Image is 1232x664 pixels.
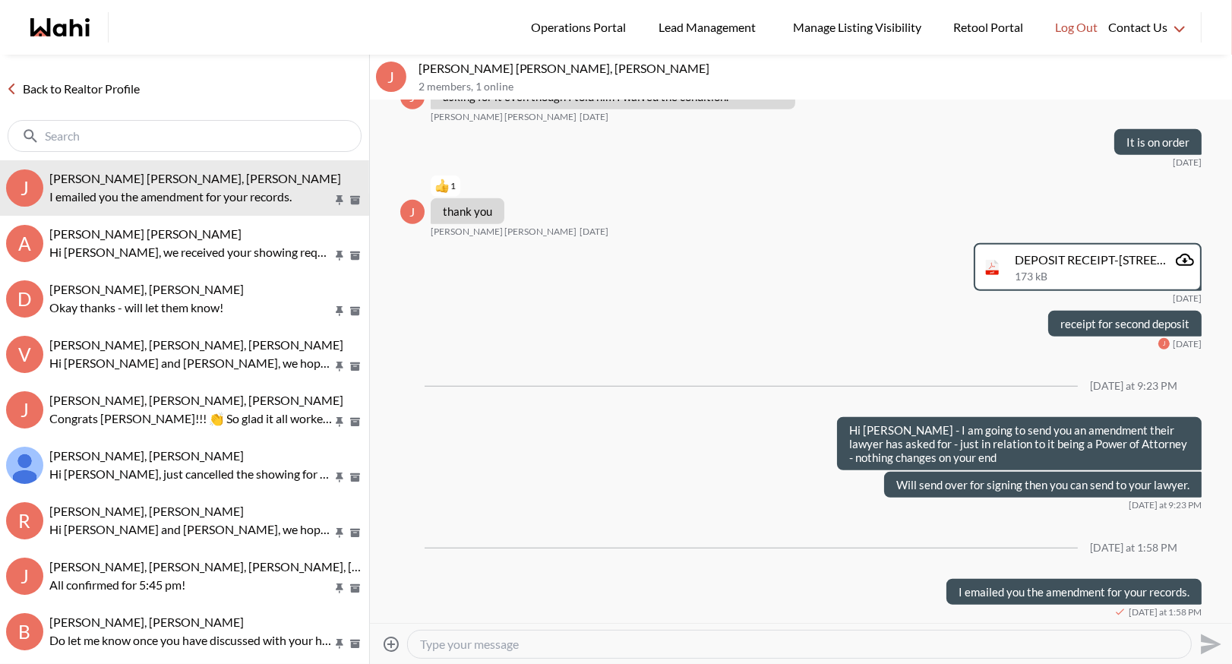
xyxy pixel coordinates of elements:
[431,174,510,198] div: Reaction list
[49,299,333,317] p: Okay thanks - will let them know!
[6,169,43,207] div: J
[347,637,363,650] button: Archive
[376,62,406,92] div: J
[580,226,608,238] time: 2025-08-28T19:09:37.955Z
[49,243,333,261] p: Hi [PERSON_NAME], we received your showing requests - exciting 🎉 . We will be in touch shortly.
[6,225,43,262] div: A
[49,282,244,296] span: [PERSON_NAME], [PERSON_NAME]
[1090,542,1177,555] div: [DATE] at 1:58 PM
[30,18,90,36] a: Wahi homepage
[6,336,43,373] div: V
[333,526,346,539] button: Pin
[1173,292,1202,305] time: 2025-08-28T20:20:42.599Z
[953,17,1028,37] span: Retool Portal
[333,582,346,595] button: Pin
[347,194,363,207] button: Archive
[431,111,577,123] span: [PERSON_NAME] [PERSON_NAME]
[49,171,341,185] span: [PERSON_NAME] [PERSON_NAME], [PERSON_NAME]
[49,337,343,352] span: [PERSON_NAME], [PERSON_NAME], [PERSON_NAME]
[49,631,333,650] p: Do let me know once you have discussed with your husband - we are happy to keep the agreement sho...
[419,81,1226,93] p: 2 members , 1 online
[6,447,43,484] div: Dileep K, Barb
[347,249,363,262] button: Archive
[580,111,608,123] time: 2025-08-28T19:05:27.373Z
[6,613,43,650] div: B
[1158,338,1170,349] div: J
[1129,606,1202,618] time: 2025-09-10T17:58:16.188Z
[347,526,363,539] button: Archive
[1016,252,1170,267] div: DEPOSIT RECEIPT-[STREET_ADDRESS] 2ND DEPOSIT.pdf
[1192,627,1226,661] button: Send
[6,558,43,595] div: J
[6,391,43,428] div: J
[788,17,926,37] span: Manage Listing Visibility
[49,409,333,428] p: Congrats [PERSON_NAME]!!! 👏 So glad it all worked out. Enjoy your new home.
[49,559,542,574] span: [PERSON_NAME], [PERSON_NAME], [PERSON_NAME], [PERSON_NAME], [PERSON_NAME]
[49,188,333,206] p: I emailed you the amendment for your records.
[333,416,346,428] button: Pin
[6,447,43,484] img: D
[1090,380,1177,393] div: [DATE] at 9:23 PM
[333,360,346,373] button: Pin
[1126,135,1189,149] p: It is on order
[1173,157,1202,169] time: 2025-08-28T19:09:22.179Z
[333,471,346,484] button: Pin
[959,585,1189,599] p: I emailed you the amendment for your records.
[6,502,43,539] div: R
[333,305,346,318] button: Pin
[49,465,333,483] p: Hi [PERSON_NAME], just cancelled the showing for [DATE] as requested. Totally understand and just...
[347,305,363,318] button: Archive
[49,354,333,372] p: Hi [PERSON_NAME] and [PERSON_NAME], we hope you enjoyed your showings! Did the properties meet yo...
[1173,338,1202,350] time: 2025-08-28T20:20:51.929Z
[49,504,244,518] span: [PERSON_NAME], [PERSON_NAME]
[1176,251,1194,269] a: Attachment
[347,416,363,428] button: Archive
[443,204,492,218] p: thank you
[6,280,43,318] div: D
[400,200,425,224] div: J
[435,180,456,192] button: Reactions: like
[333,249,346,262] button: Pin
[49,393,343,407] span: [PERSON_NAME], [PERSON_NAME], [PERSON_NAME]
[896,478,1189,492] p: Will send over for signing then you can send to your lawyer.
[49,448,244,463] span: [PERSON_NAME], [PERSON_NAME]
[419,61,1226,76] p: [PERSON_NAME] [PERSON_NAME], [PERSON_NAME]
[849,423,1189,464] p: Hi [PERSON_NAME] - I am going to send you an amendment their lawyer has asked for - just in relat...
[531,17,631,37] span: Operations Portal
[347,471,363,484] button: Archive
[1055,17,1098,37] span: Log Out
[49,615,244,629] span: [PERSON_NAME], [PERSON_NAME]
[49,520,333,539] p: Hi [PERSON_NAME] and [PERSON_NAME], we hope you enjoyed your showings! Did the properties meet yo...
[49,226,242,241] span: [PERSON_NAME] [PERSON_NAME]
[431,226,577,238] span: [PERSON_NAME] [PERSON_NAME]
[420,637,1179,652] textarea: Type your message
[1016,270,1048,283] span: 173 kB
[1129,499,1202,511] time: 2025-09-10T01:23:40.039Z
[49,576,333,594] p: All confirmed for 5:45 pm!
[333,637,346,650] button: Pin
[659,17,761,37] span: Lead Management
[347,582,363,595] button: Archive
[347,360,363,373] button: Archive
[333,194,346,207] button: Pin
[1060,317,1189,330] p: receipt for second deposit
[450,180,456,192] span: 1
[45,128,327,144] input: Search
